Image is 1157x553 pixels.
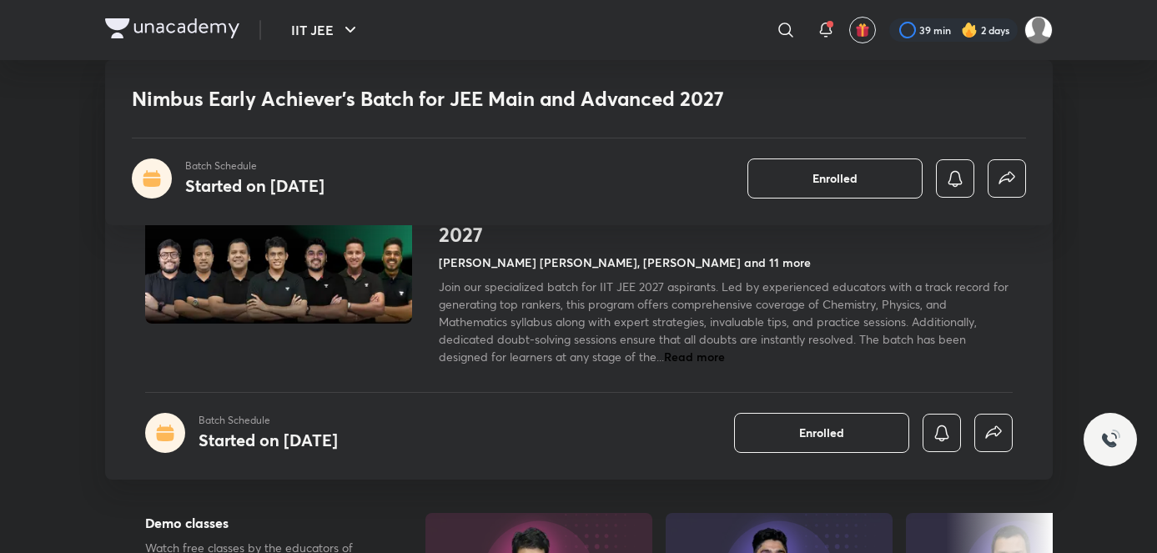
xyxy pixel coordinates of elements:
h1: Nimbus Early Achiever’s Batch for JEE Main and Advanced 2027 [132,87,785,111]
a: Company Logo [105,18,239,43]
h4: Started on [DATE] [185,174,324,197]
img: avatar [855,23,870,38]
span: Enrolled [812,170,858,187]
span: Enrolled [799,425,844,441]
img: streak [961,22,978,38]
span: Join our specialized batch for IIT JEE 2027 aspirants. Led by experienced educators with a track ... [439,279,1009,364]
p: Batch Schedule [185,158,324,173]
button: Enrolled [734,413,909,453]
img: ttu [1100,430,1120,450]
button: IIT JEE [281,13,370,47]
img: Company Logo [105,18,239,38]
img: SUBHRANGSU DAS [1024,16,1053,44]
img: Thumbnail [142,172,414,325]
button: avatar [849,17,876,43]
h4: Started on [DATE] [199,429,338,451]
h5: Demo classes [145,513,372,533]
p: Batch Schedule [199,413,338,428]
button: Enrolled [747,158,923,199]
h4: [PERSON_NAME] [PERSON_NAME], [PERSON_NAME] and 11 more [439,254,811,271]
span: Read more [664,349,725,364]
h1: Nimbus Early Achiever’s Batch for JEE Main and Advanced 2027 [439,199,1013,247]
